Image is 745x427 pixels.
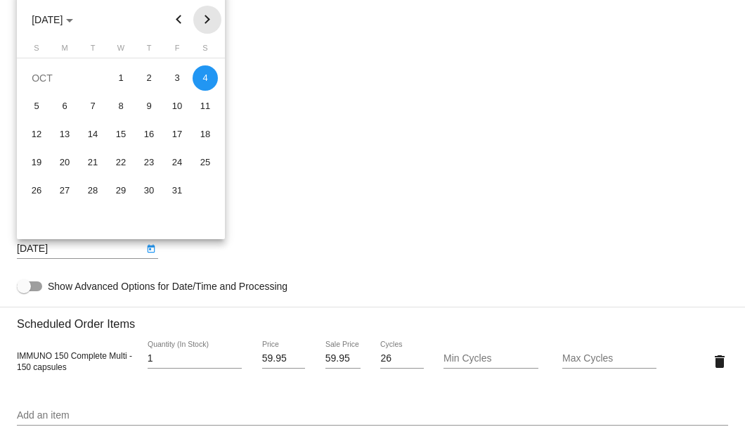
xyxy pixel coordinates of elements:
[136,122,162,147] div: 16
[191,44,219,58] th: Saturday
[164,178,190,203] div: 31
[24,178,49,203] div: 26
[24,150,49,175] div: 19
[20,6,84,34] button: Choose month and year
[164,94,190,119] div: 10
[51,177,79,205] td: October 27, 2025
[136,94,162,119] div: 9
[107,44,135,58] th: Wednesday
[51,44,79,58] th: Monday
[52,122,77,147] div: 13
[193,122,218,147] div: 18
[191,64,219,92] td: October 4, 2025
[193,94,218,119] div: 11
[163,148,191,177] td: October 24, 2025
[163,120,191,148] td: October 17, 2025
[136,178,162,203] div: 30
[164,65,190,91] div: 3
[22,120,51,148] td: October 12, 2025
[136,150,162,175] div: 23
[32,14,73,25] span: [DATE]
[22,148,51,177] td: October 19, 2025
[135,120,163,148] td: October 16, 2025
[135,177,163,205] td: October 30, 2025
[191,92,219,120] td: October 11, 2025
[164,150,190,175] div: 24
[79,177,107,205] td: October 28, 2025
[80,94,105,119] div: 7
[107,120,135,148] td: October 15, 2025
[79,148,107,177] td: October 21, 2025
[191,148,219,177] td: October 25, 2025
[24,94,49,119] div: 5
[108,150,134,175] div: 22
[22,44,51,58] th: Sunday
[22,92,51,120] td: October 5, 2025
[79,120,107,148] td: October 14, 2025
[52,178,77,203] div: 27
[51,92,79,120] td: October 6, 2025
[165,6,193,34] button: Previous month
[51,120,79,148] td: October 13, 2025
[193,6,221,34] button: Next month
[107,177,135,205] td: October 29, 2025
[108,65,134,91] div: 1
[135,64,163,92] td: October 2, 2025
[135,148,163,177] td: October 23, 2025
[52,94,77,119] div: 6
[107,64,135,92] td: October 1, 2025
[80,150,105,175] div: 21
[136,65,162,91] div: 2
[163,92,191,120] td: October 10, 2025
[22,177,51,205] td: October 26, 2025
[191,120,219,148] td: October 18, 2025
[80,178,105,203] div: 28
[79,44,107,58] th: Tuesday
[52,150,77,175] div: 20
[107,148,135,177] td: October 22, 2025
[193,150,218,175] div: 25
[135,92,163,120] td: October 9, 2025
[135,44,163,58] th: Thursday
[22,64,107,92] td: OCT
[193,65,218,91] div: 4
[108,178,134,203] div: 29
[164,122,190,147] div: 17
[107,92,135,120] td: October 8, 2025
[51,148,79,177] td: October 20, 2025
[163,64,191,92] td: October 3, 2025
[80,122,105,147] div: 14
[24,122,49,147] div: 12
[108,94,134,119] div: 8
[79,92,107,120] td: October 7, 2025
[163,44,191,58] th: Friday
[108,122,134,147] div: 15
[163,177,191,205] td: October 31, 2025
